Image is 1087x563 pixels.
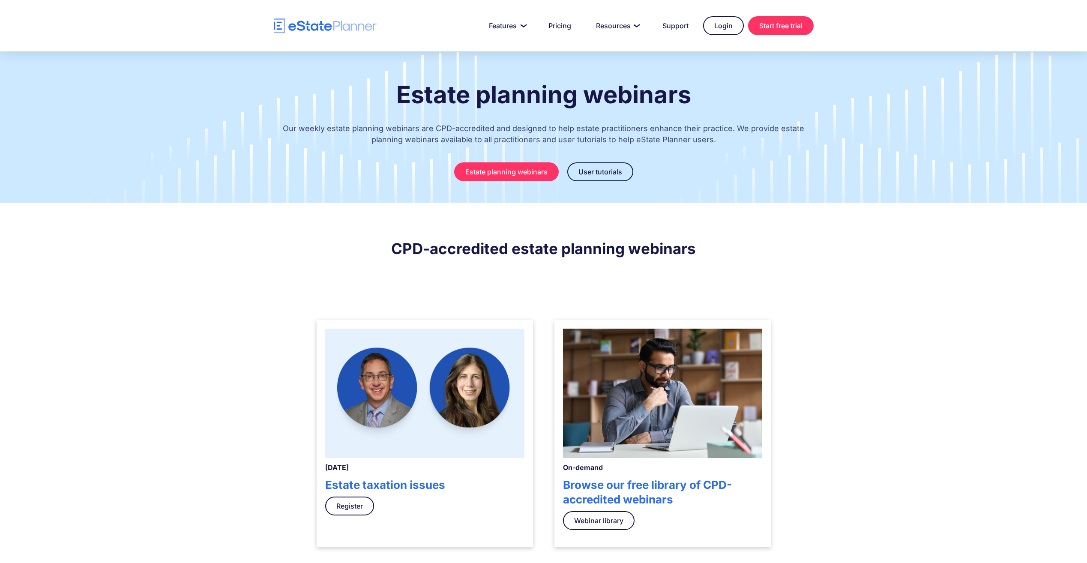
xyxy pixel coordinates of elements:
[563,511,635,530] a: Webinar library
[454,162,559,181] a: Estate planning webinars
[325,463,349,472] strong: [DATE]
[563,478,762,507] h4: Browse our free library of CPD-accredited webinars
[703,16,744,35] a: Login
[586,17,648,34] a: Resources
[567,162,633,181] a: User tutorials
[325,497,374,515] a: Register
[538,17,581,34] a: Pricing
[652,17,699,34] a: Support
[479,17,534,34] a: Features
[274,114,814,158] p: Our weekly estate planning webinars are CPD-accredited and designed to help estate practitioners ...
[325,478,445,491] strong: Estate taxation issues
[274,18,377,33] a: home
[563,463,603,472] strong: On-demand
[396,80,691,109] strong: Estate planning webinars
[748,16,814,35] a: Start free trial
